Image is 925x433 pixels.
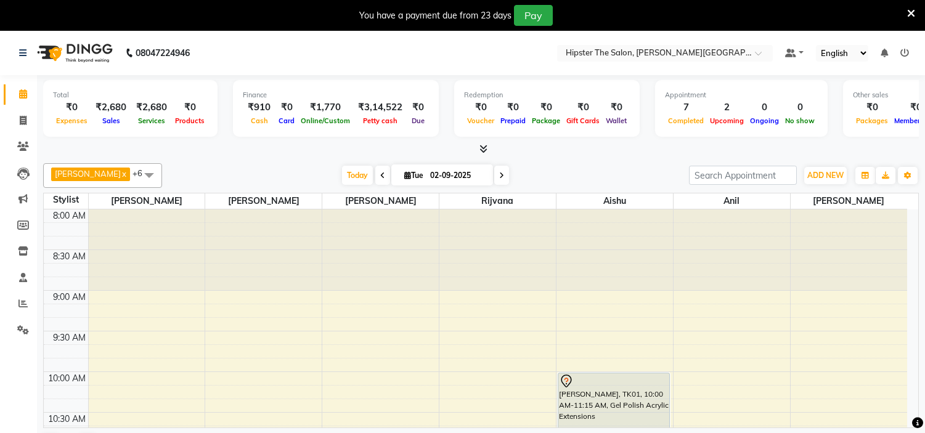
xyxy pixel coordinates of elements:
span: Prepaid [497,116,529,125]
span: Products [172,116,208,125]
div: 10:00 AM [46,372,88,385]
div: 8:30 AM [51,250,88,263]
div: 9:30 AM [51,331,88,344]
span: Cash [248,116,271,125]
div: 0 [782,100,818,115]
div: ₹0 [563,100,603,115]
div: Appointment [665,90,818,100]
span: Online/Custom [298,116,353,125]
div: ₹0 [529,100,563,115]
span: Due [409,116,428,125]
img: logo [31,36,116,70]
div: ₹910 [243,100,275,115]
span: Sales [99,116,123,125]
div: Total [53,90,208,100]
span: Expenses [53,116,91,125]
span: [PERSON_NAME] [322,193,439,209]
span: Packages [853,116,891,125]
div: 7 [665,100,707,115]
span: Completed [665,116,707,125]
span: Wallet [603,116,630,125]
span: Tue [401,171,426,180]
span: Voucher [464,116,497,125]
span: anil [674,193,790,209]
span: rijvana [439,193,556,209]
span: [PERSON_NAME] [205,193,322,209]
div: ₹0 [407,100,429,115]
input: Search Appointment [689,166,797,185]
button: ADD NEW [804,167,847,184]
span: No show [782,116,818,125]
div: You have a payment due from 23 days [359,9,511,22]
div: 9:00 AM [51,291,88,304]
div: ₹1,770 [298,100,353,115]
span: [PERSON_NAME] [89,193,205,209]
div: Redemption [464,90,630,100]
span: Upcoming [707,116,747,125]
span: Card [275,116,298,125]
div: ₹2,680 [131,100,172,115]
div: ₹0 [275,100,298,115]
span: Gift Cards [563,116,603,125]
button: Pay [514,5,553,26]
span: [PERSON_NAME] [55,169,121,179]
div: ₹0 [603,100,630,115]
div: Stylist [44,193,88,206]
div: 8:00 AM [51,209,88,222]
div: 2 [707,100,747,115]
span: Today [342,166,373,185]
span: [PERSON_NAME] [791,193,907,209]
div: ₹0 [853,100,891,115]
div: 10:30 AM [46,413,88,426]
div: ₹0 [497,100,529,115]
div: Finance [243,90,429,100]
div: ₹3,14,522 [353,100,407,115]
a: x [121,169,126,179]
span: Petty cash [360,116,401,125]
div: ₹2,680 [91,100,131,115]
span: aishu [556,193,673,209]
div: ₹0 [464,100,497,115]
span: ADD NEW [807,171,844,180]
span: Package [529,116,563,125]
div: ₹0 [172,100,208,115]
input: 2025-09-02 [426,166,488,185]
b: 08047224946 [136,36,190,70]
span: Services [135,116,168,125]
span: +6 [132,168,152,178]
div: ₹0 [53,100,91,115]
span: Ongoing [747,116,782,125]
div: 0 [747,100,782,115]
